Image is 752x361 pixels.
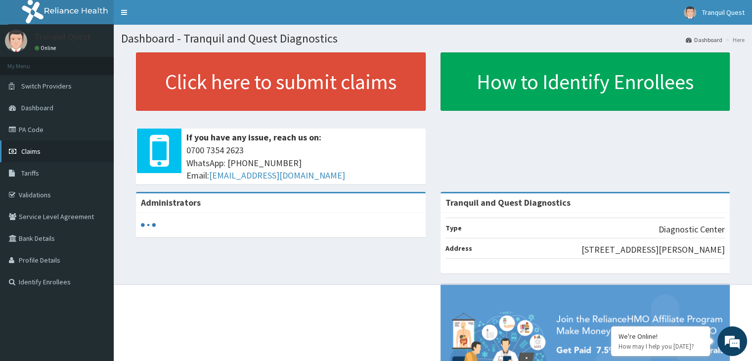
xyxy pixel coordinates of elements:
a: How to Identify Enrollees [441,52,730,111]
p: Tranquil Quest [35,32,91,41]
p: [STREET_ADDRESS][PERSON_NAME] [581,243,725,256]
span: Dashboard [21,103,53,112]
a: [EMAIL_ADDRESS][DOMAIN_NAME] [209,170,345,181]
span: 0700 7354 2623 WhatsApp: [PHONE_NUMBER] Email: [186,144,421,182]
svg: audio-loading [141,218,156,232]
p: Diagnostic Center [659,223,725,236]
p: How may I help you today? [619,342,703,351]
div: We're Online! [619,332,703,341]
span: Tariffs [21,169,39,178]
b: Type [445,224,462,232]
li: Here [723,36,745,44]
img: User Image [5,30,27,52]
span: Claims [21,147,41,156]
b: Address [445,244,472,253]
a: Dashboard [686,36,722,44]
strong: Tranquil and Quest Diagnostics [445,197,571,208]
a: Click here to submit claims [136,52,426,111]
img: User Image [684,6,696,19]
a: Online [35,45,58,51]
b: Administrators [141,197,201,208]
h1: Dashboard - Tranquil and Quest Diagnostics [121,32,745,45]
span: Tranquil Quest [702,8,745,17]
b: If you have any issue, reach us on: [186,132,321,143]
span: Switch Providers [21,82,72,90]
